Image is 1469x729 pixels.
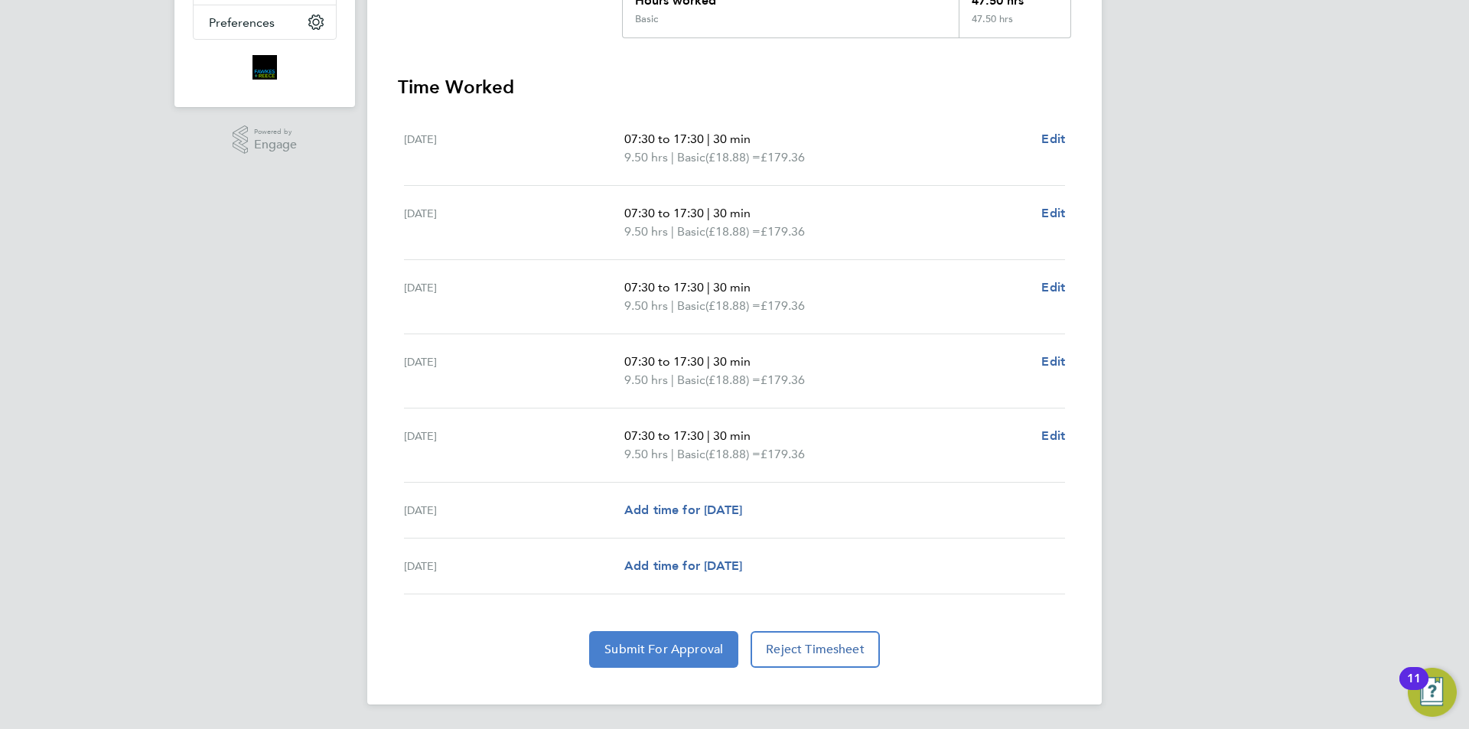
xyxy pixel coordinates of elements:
[233,125,298,155] a: Powered byEngage
[404,353,624,389] div: [DATE]
[677,148,705,167] span: Basic
[404,501,624,519] div: [DATE]
[959,13,1070,37] div: 47.50 hrs
[671,224,674,239] span: |
[761,447,805,461] span: £179.36
[671,373,674,387] span: |
[1407,679,1421,698] div: 11
[705,224,761,239] span: (£18.88) =
[404,130,624,167] div: [DATE]
[671,298,674,313] span: |
[624,298,668,313] span: 9.50 hrs
[624,150,668,164] span: 9.50 hrs
[707,428,710,443] span: |
[713,206,751,220] span: 30 min
[404,427,624,464] div: [DATE]
[624,206,704,220] span: 07:30 to 17:30
[624,501,742,519] a: Add time for [DATE]
[624,503,742,517] span: Add time for [DATE]
[1041,354,1065,369] span: Edit
[193,55,337,80] a: Go to home page
[404,204,624,241] div: [DATE]
[705,373,761,387] span: (£18.88) =
[254,125,297,138] span: Powered by
[635,13,658,25] div: Basic
[1041,130,1065,148] a: Edit
[589,631,738,668] button: Submit For Approval
[1041,206,1065,220] span: Edit
[705,150,761,164] span: (£18.88) =
[677,445,705,464] span: Basic
[705,298,761,313] span: (£18.88) =
[404,278,624,315] div: [DATE]
[713,132,751,146] span: 30 min
[624,373,668,387] span: 9.50 hrs
[1408,668,1457,717] button: Open Resource Center, 11 new notifications
[1041,132,1065,146] span: Edit
[1041,428,1065,443] span: Edit
[1041,204,1065,223] a: Edit
[254,138,297,151] span: Engage
[713,280,751,295] span: 30 min
[624,447,668,461] span: 9.50 hrs
[398,75,1071,99] h3: Time Worked
[761,373,805,387] span: £179.36
[624,558,742,573] span: Add time for [DATE]
[713,354,751,369] span: 30 min
[1041,280,1065,295] span: Edit
[624,557,742,575] a: Add time for [DATE]
[194,5,336,39] button: Preferences
[705,447,761,461] span: (£18.88) =
[671,150,674,164] span: |
[713,428,751,443] span: 30 min
[761,150,805,164] span: £179.36
[707,132,710,146] span: |
[252,55,277,80] img: bromak-logo-retina.png
[761,298,805,313] span: £179.36
[677,297,705,315] span: Basic
[677,223,705,241] span: Basic
[604,642,723,657] span: Submit For Approval
[671,447,674,461] span: |
[707,206,710,220] span: |
[1041,278,1065,297] a: Edit
[1041,353,1065,371] a: Edit
[624,224,668,239] span: 9.50 hrs
[624,354,704,369] span: 07:30 to 17:30
[761,224,805,239] span: £179.36
[404,557,624,575] div: [DATE]
[624,428,704,443] span: 07:30 to 17:30
[677,371,705,389] span: Basic
[707,280,710,295] span: |
[209,15,275,30] span: Preferences
[1041,427,1065,445] a: Edit
[707,354,710,369] span: |
[624,132,704,146] span: 07:30 to 17:30
[766,642,865,657] span: Reject Timesheet
[624,280,704,295] span: 07:30 to 17:30
[751,631,880,668] button: Reject Timesheet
